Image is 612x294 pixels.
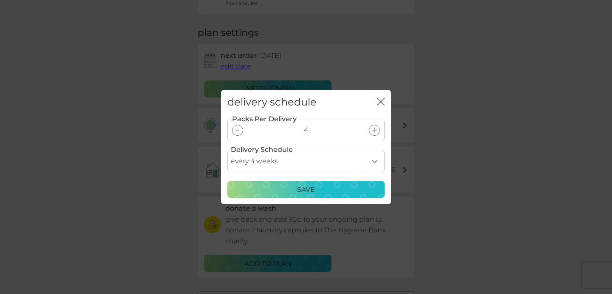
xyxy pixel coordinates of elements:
p: Save [297,184,315,195]
button: Save [227,181,385,198]
label: Packs Per Delivery [231,114,297,125]
h2: delivery schedule [227,96,317,108]
label: Delivery Schedule [231,144,293,155]
button: close [377,98,385,107]
p: 4 [304,125,308,136]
